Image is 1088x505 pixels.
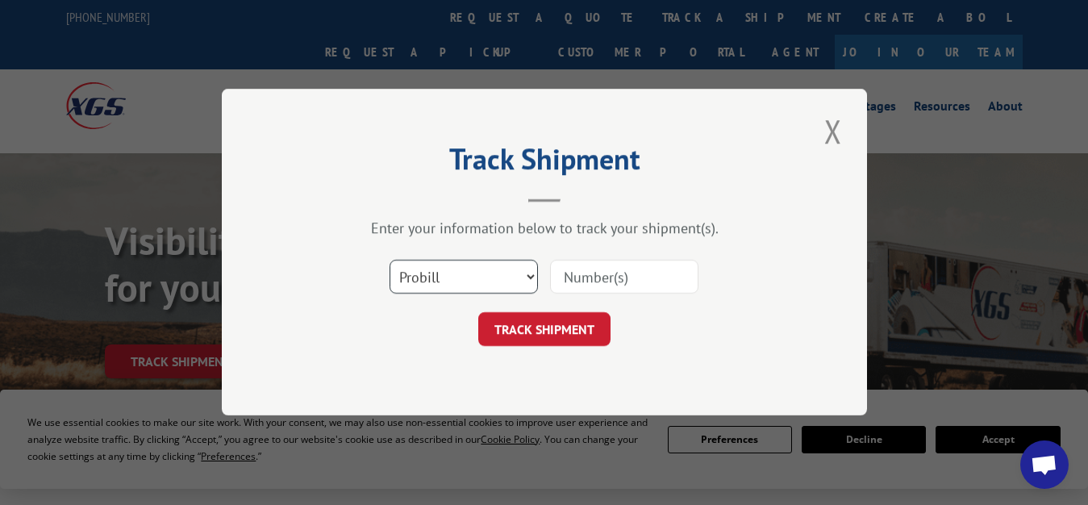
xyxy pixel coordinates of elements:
a: Open chat [1020,440,1069,489]
div: Enter your information below to track your shipment(s). [302,219,786,238]
input: Number(s) [550,261,698,294]
h2: Track Shipment [302,148,786,178]
button: Close modal [819,109,847,153]
button: TRACK SHIPMENT [478,313,611,347]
